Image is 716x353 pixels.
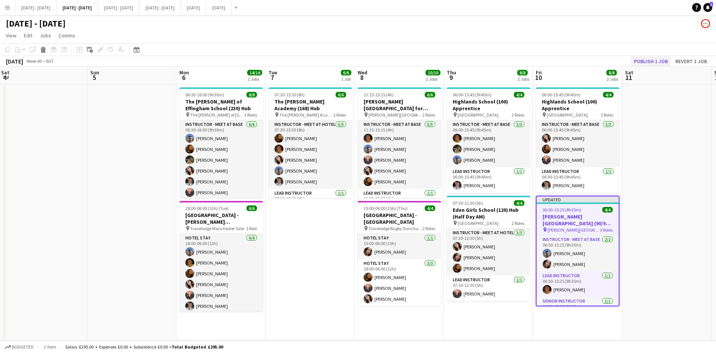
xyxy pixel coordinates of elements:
span: Total Budgeted £295.00 [172,344,223,350]
span: 3 Roles [244,112,257,118]
a: 1 [703,3,712,12]
app-job-card: 06:30-16:00 (9h30m)8/8The [PERSON_NAME] of Effingham School (230) Hub The [PERSON_NAME] of [GEOGR... [179,87,263,198]
span: The [PERSON_NAME] of [GEOGRAPHIC_DATA] [190,112,244,118]
a: View [3,31,19,40]
span: 8 [357,73,367,82]
span: Travelodge Rugby Dunchurch [368,226,423,231]
span: 07:30-15:30 (8h) [274,92,305,97]
span: Sat [1,69,9,76]
app-job-card: 18:00-06:00 (12h) (Tue)6/6[GEOGRAPHIC_DATA] - [PERSON_NAME][GEOGRAPHIC_DATA] Travelodge Mancheste... [179,201,263,312]
span: 1 Role [246,226,257,231]
div: 2 Jobs [426,76,440,82]
span: 6/6 [341,70,351,75]
a: Comms [56,31,78,40]
span: 9 [446,73,456,82]
h3: Eden Girls School (120) Hub (Half Day AM) [447,207,530,220]
span: 4/4 [514,200,524,206]
app-card-role: Instructor - Meet at Base3/306:00-15:45 (9h45m)[PERSON_NAME][PERSON_NAME][PERSON_NAME] [447,120,530,167]
app-card-role: Instructor - Meet at Base5/511:15-15:15 (4h)[PERSON_NAME][PERSON_NAME][PERSON_NAME][PERSON_NAME][... [358,120,441,189]
app-card-role: Instructor - Meet at Base3/306:00-15:45 (9h45m)[PERSON_NAME][PERSON_NAME][PERSON_NAME] [536,120,619,167]
a: Jobs [37,31,54,40]
span: Week 40 [25,58,43,64]
app-card-role: Lead Instructor1/106:50-15:25 (8h35m)[PERSON_NAME] [537,272,619,297]
app-job-card: 15:00-06:00 (15h) (Thu)4/4[GEOGRAPHIC_DATA] - [GEOGRAPHIC_DATA] Travelodge Rugby Dunchurch2 Roles... [358,201,441,306]
app-job-card: 11:15-15:15 (4h)6/6[PERSON_NAME][GEOGRAPHIC_DATA] for Boys (170) Hub (Half Day PM) [PERSON_NAME][... [358,87,441,198]
div: BST [46,58,54,64]
button: [DATE] - [DATE] [15,0,57,15]
div: 1 Job [341,76,351,82]
span: 2 Roles [601,112,613,118]
app-job-card: 06:00-15:45 (9h45m)4/4Highlands School (100) Apprentice [GEOGRAPHIC_DATA]2 RolesInstructor - Meet... [536,87,619,193]
a: Edit [21,31,35,40]
button: [DATE] - [DATE] [98,0,139,15]
span: Budgeted [12,344,34,350]
div: 2 Jobs [248,76,262,82]
button: [DATE] [181,0,206,15]
span: 6/6 [336,92,346,97]
div: Updated [537,196,619,202]
span: [GEOGRAPHIC_DATA] [458,112,499,118]
span: 06:00-15:45 (9h45m) [453,92,492,97]
span: 06:50-15:25 (8h35m) [543,207,581,213]
button: Publish 1 job [631,56,671,66]
h3: Highlands School (100) Apprentice [536,98,619,112]
span: 8/8 [517,70,528,75]
span: 4/4 [603,92,613,97]
span: Edit [24,32,32,39]
span: 14/14 [247,70,262,75]
span: 1 [710,2,713,7]
app-card-role: Lead Instructor1/106:00-15:45 (9h45m)[PERSON_NAME] [447,167,530,193]
span: 4/4 [425,205,435,211]
span: 2 Roles [423,112,435,118]
span: 10 [535,73,542,82]
span: 06:30-16:00 (9h30m) [185,92,224,97]
span: 2 Roles [512,220,524,226]
span: 10/10 [425,70,440,75]
app-job-card: Updated06:50-15:25 (8h35m)4/4[PERSON_NAME][GEOGRAPHIC_DATA] (90/90) Time Attack (Split Day) [PERS... [536,196,619,306]
app-card-role: Instructor - Meet at Hotel5/507:30-15:30 (8h)[PERSON_NAME][PERSON_NAME][PERSON_NAME][PERSON_NAME]... [268,120,352,189]
div: Salary £295.00 + Expenses £0.00 + Subsistence £0.00 = [65,344,223,350]
span: 2 Roles [512,112,524,118]
span: Wed [358,69,367,76]
span: 8/8 [606,70,617,75]
span: Jobs [40,32,51,39]
app-job-card: 07:30-12:30 (5h)4/4Eden Girls School (120) Hub (Half Day AM) [GEOGRAPHIC_DATA]2 RolesInstructor -... [447,196,530,301]
span: Sun [90,69,99,76]
span: [GEOGRAPHIC_DATA] [458,220,499,226]
span: [PERSON_NAME][GEOGRAPHIC_DATA] [547,227,600,233]
span: 07:30-12:30 (5h) [453,200,483,206]
app-user-avatar: Programmes & Operations [701,19,710,28]
h3: [GEOGRAPHIC_DATA] - [PERSON_NAME][GEOGRAPHIC_DATA] [179,212,263,225]
button: Revert 1 job [672,56,710,66]
span: Sat [625,69,633,76]
app-card-role: Instructor - Meet at Hotel3/307:30-12:30 (5h)[PERSON_NAME][PERSON_NAME][PERSON_NAME] [447,229,530,276]
span: 5 [89,73,99,82]
span: Comms [59,32,75,39]
span: 6/6 [246,205,257,211]
app-card-role: Lead Instructor1/107:30-12:30 (5h)[PERSON_NAME] [447,276,530,301]
span: 2 Roles [423,226,435,231]
span: The [PERSON_NAME] Academy [279,112,333,118]
span: 2 Roles [333,112,346,118]
span: [PERSON_NAME][GEOGRAPHIC_DATA] for Boys [368,112,423,118]
span: Travelodge Manchester Sale [190,226,244,231]
div: [DATE] [6,58,23,65]
app-card-role: Lead Instructor1/107:30-15:30 (8h) [268,189,352,214]
app-card-role: Instructor - Meet at Base2/206:50-15:25 (8h35m)[PERSON_NAME][PERSON_NAME] [537,235,619,272]
app-card-role: Hotel Stay1/115:00-06:00 (15h)[PERSON_NAME] [358,234,441,259]
app-job-card: 07:30-15:30 (8h)6/6The [PERSON_NAME] Academy (168) Hub The [PERSON_NAME] Academy2 RolesInstructor... [268,87,352,198]
app-card-role: Lead Instructor1/106:00-15:45 (9h45m)[PERSON_NAME] [536,167,619,193]
span: 18:00-06:00 (12h) (Tue) [185,205,229,211]
span: 4/4 [514,92,524,97]
div: 06:00-15:45 (9h45m)4/4Highlands School (100) Apprentice [GEOGRAPHIC_DATA]2 RolesInstructor - Meet... [447,87,530,193]
span: 11:15-15:15 (4h) [364,92,394,97]
span: 1 item [41,344,59,350]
